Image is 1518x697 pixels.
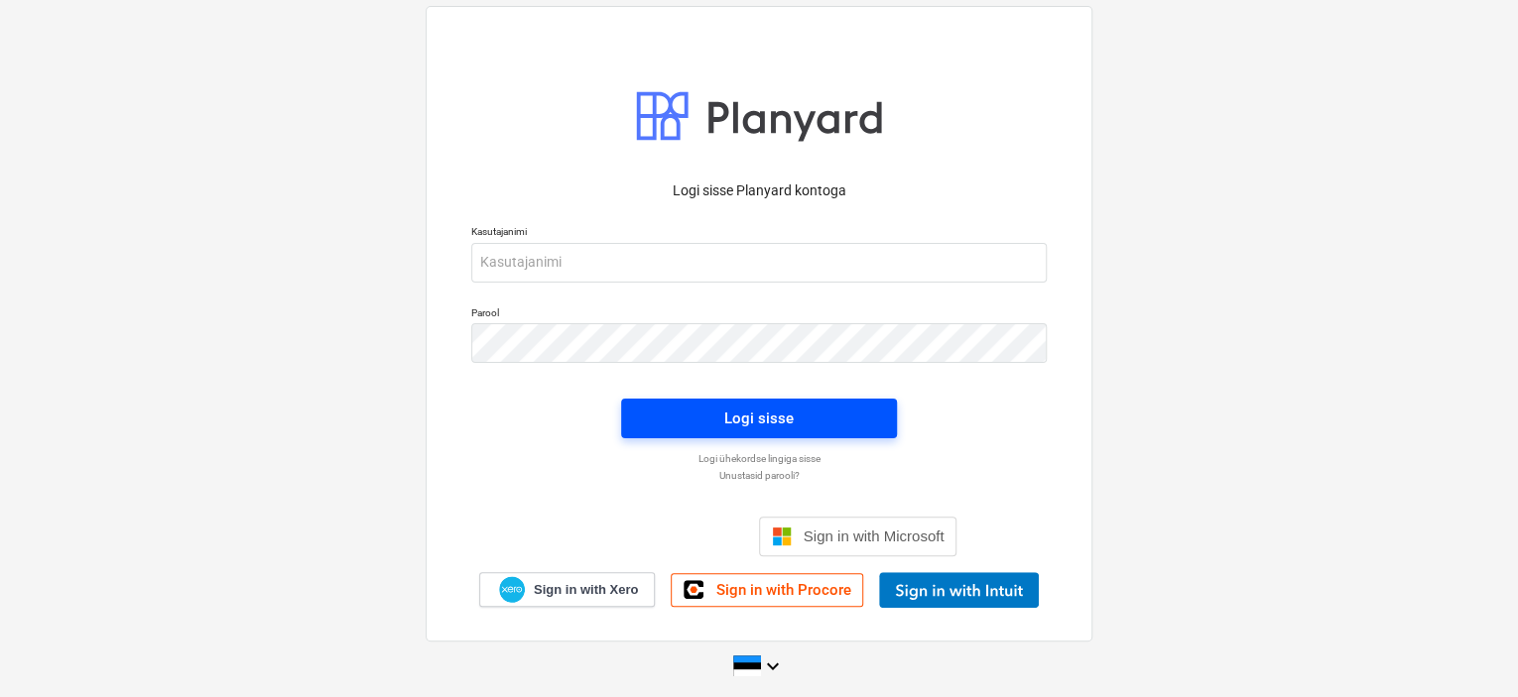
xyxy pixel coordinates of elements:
iframe: Chat Widget [1419,602,1518,697]
a: Unustasid parooli? [461,469,1057,482]
img: Microsoft logo [772,526,792,546]
a: Logi ühekordse lingiga sisse [461,452,1057,465]
p: Parool [471,306,1047,323]
span: Sign in with Xero [534,581,638,599]
p: Kasutajanimi [471,225,1047,242]
a: Sign in with Procore [671,573,863,607]
p: Logi sisse Planyard kontoga [471,180,1047,201]
span: Sign in with Microsoft [804,527,945,544]
span: Sign in with Procore [715,581,850,599]
iframe: Sign in with Google Button [552,515,753,558]
button: Logi sisse [621,399,897,438]
i: keyboard_arrow_down [761,654,785,678]
input: Kasutajanimi [471,243,1047,283]
a: Sign in with Xero [479,572,656,607]
img: Xero logo [499,576,525,603]
div: Logi sisse [724,406,794,431]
